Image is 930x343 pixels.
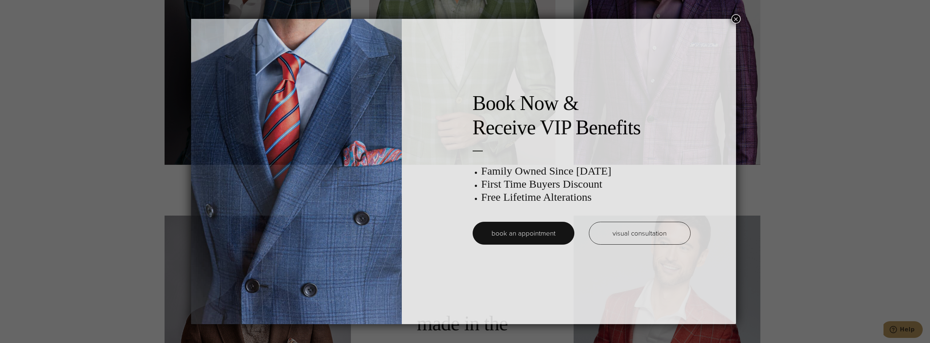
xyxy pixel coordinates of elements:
h3: Family Owned Since [DATE] [481,164,691,177]
button: Close [731,14,741,24]
a: visual consultation [589,222,691,245]
h3: Free Lifetime Alterations [481,191,691,204]
a: book an appointment [473,222,574,245]
h3: First Time Buyers Discount [481,177,691,191]
span: Help [16,5,31,12]
h2: Book Now & Receive VIP Benefits [473,91,691,140]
